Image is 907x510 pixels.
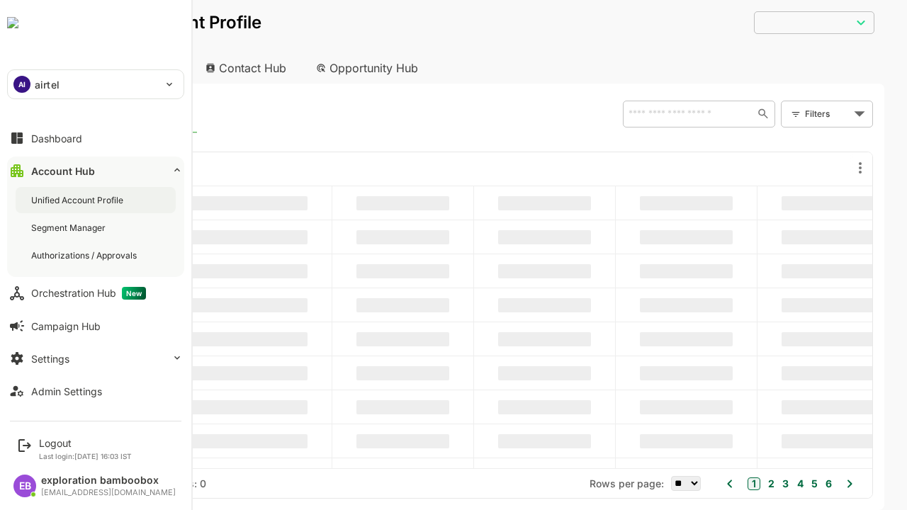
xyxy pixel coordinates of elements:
button: 5 [758,476,768,492]
div: Authorizations / Approvals [31,249,140,261]
span: Known accounts you’ve identified to target - imported from CRM, Offline upload, or promoted from ... [50,107,131,125]
div: [EMAIL_ADDRESS][DOMAIN_NAME] [41,488,176,497]
p: Unified Account Profile [23,14,212,31]
div: Total Rows: -- | Rows: 0 [43,477,157,489]
button: 3 [729,476,739,492]
div: Admin Settings [31,385,102,397]
div: Filters [755,106,801,121]
div: Account Hub [31,165,95,177]
button: 1 [698,477,711,490]
div: EB [13,475,36,497]
div: Orchestration Hub [31,287,146,300]
div: Filters [754,99,823,129]
div: Campaign Hub [31,320,101,332]
button: Admin Settings [7,377,184,405]
button: Account Hub [7,157,184,185]
span: New [122,287,146,300]
button: 6 [772,476,782,492]
div: Logout [39,437,132,449]
button: Orchestration HubNew [7,279,184,307]
div: exploration bamboobox [41,475,176,487]
div: Settings [31,353,69,365]
div: Opportunity Hub [255,52,381,84]
div: AI [13,76,30,93]
button: Settings [7,344,184,373]
img: undefinedjpg [7,17,18,28]
button: Dashboard [7,124,184,152]
div: ​ [704,10,825,35]
div: Dashboard [31,132,82,144]
div: Segment Manager [31,222,108,234]
p: airtel [35,77,60,92]
div: AIairtel [8,70,184,98]
p: Last login: [DATE] 16:03 IST [39,452,132,460]
button: 4 [744,476,754,492]
span: Rows per page: [540,477,614,489]
div: Unified Account Profile [31,194,126,206]
div: Contact Hub [145,52,249,84]
button: 2 [715,476,725,492]
button: Campaign Hub [7,312,184,340]
div: Account Hub [23,52,139,84]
